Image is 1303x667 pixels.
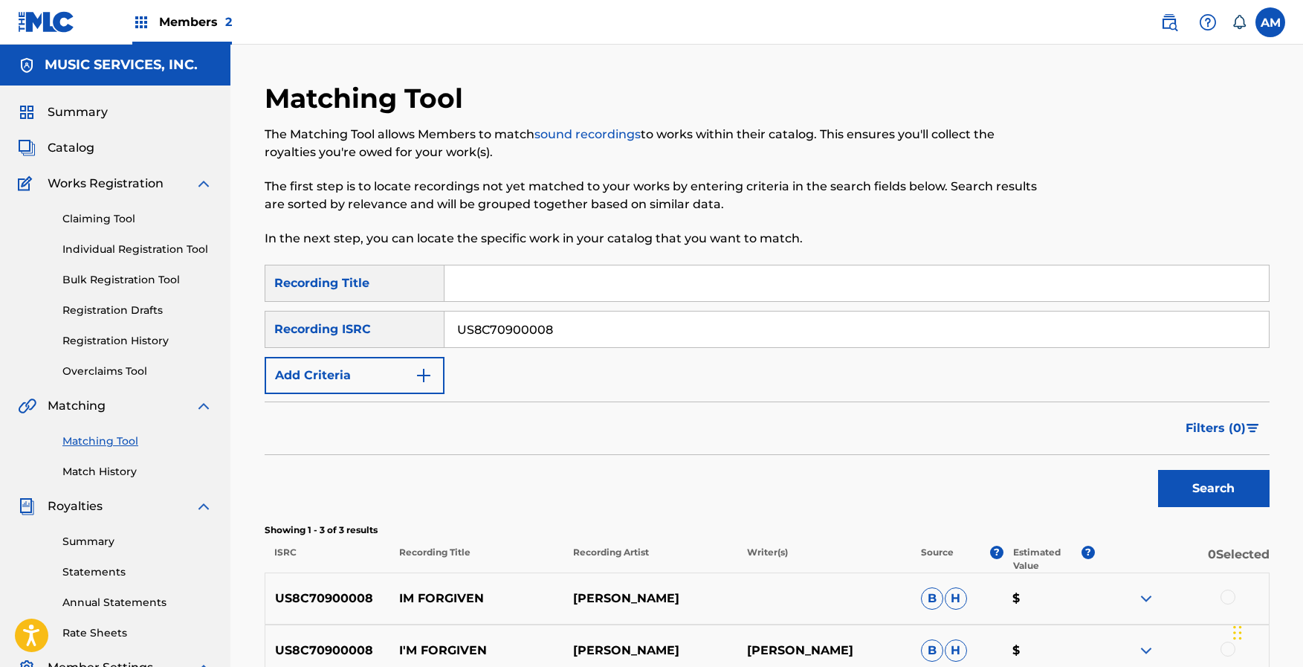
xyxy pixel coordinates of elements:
p: Recording Title [389,546,563,573]
a: Claiming Tool [62,211,213,227]
p: [PERSON_NAME] [563,590,737,608]
img: expand [195,175,213,193]
a: Match History [62,464,213,480]
a: Bulk Registration Tool [62,272,213,288]
a: Public Search [1154,7,1184,37]
p: Writer(s) [737,546,911,573]
div: Notifications [1232,15,1247,30]
p: The Matching Tool allows Members to match to works within their catalog. This ensures you'll coll... [265,126,1038,161]
a: Statements [62,564,213,580]
span: Matching [48,397,106,415]
p: $ [1003,642,1095,660]
button: Filters (0) [1177,410,1270,447]
p: US8C70900008 [265,642,390,660]
img: Catalog [18,139,36,157]
a: Matching Tool [62,434,213,449]
a: Individual Registration Tool [62,242,213,257]
span: B [921,639,943,662]
p: I'M FORGIVEN [389,642,563,660]
a: CatalogCatalog [18,139,94,157]
p: Source [921,546,954,573]
span: H [945,587,967,610]
img: search [1160,13,1178,31]
p: Showing 1 - 3 of 3 results [265,523,1270,537]
button: Add Criteria [265,357,444,394]
img: Top Rightsholders [132,13,150,31]
img: 9d2ae6d4665cec9f34b9.svg [415,367,433,384]
p: $ [1003,590,1095,608]
h5: MUSIC SERVICES, INC. [45,57,198,74]
a: Summary [62,534,213,550]
span: ? [1081,546,1095,559]
img: filter [1247,424,1259,433]
span: Catalog [48,139,94,157]
img: expand [1137,590,1155,608]
span: H [945,639,967,662]
span: Filters ( 0 ) [1186,419,1246,437]
img: expand [195,497,213,515]
img: Royalties [18,497,36,515]
p: IM FORGIVEN [389,590,563,608]
div: Drag [1233,610,1242,655]
img: MLC Logo [18,11,75,33]
img: Works Registration [18,175,37,193]
span: Members [159,13,232,30]
img: Summary [18,103,36,121]
img: expand [1137,642,1155,660]
span: ? [990,546,1003,559]
p: The first step is to locate recordings not yet matched to your works by entering criteria in the ... [265,178,1038,213]
a: Rate Sheets [62,625,213,641]
a: Registration Drafts [62,303,213,318]
p: Estimated Value [1013,546,1081,573]
span: 2 [225,15,232,29]
span: B [921,587,943,610]
p: Recording Artist [563,546,737,573]
img: Accounts [18,57,36,74]
div: Help [1193,7,1223,37]
h2: Matching Tool [265,82,471,115]
p: [PERSON_NAME] [737,642,911,660]
p: In the next step, you can locate the specific work in your catalog that you want to match. [265,230,1038,248]
a: Registration History [62,333,213,349]
a: Annual Statements [62,595,213,610]
span: Works Registration [48,175,164,193]
a: sound recordings [534,127,641,141]
a: SummarySummary [18,103,108,121]
button: Search [1158,470,1270,507]
div: User Menu [1255,7,1285,37]
p: [PERSON_NAME] [563,642,737,660]
form: Search Form [265,265,1270,515]
img: help [1199,13,1217,31]
iframe: Chat Widget [1229,596,1303,667]
a: Overclaims Tool [62,364,213,379]
img: expand [195,397,213,415]
span: Royalties [48,497,103,515]
p: US8C70900008 [265,590,390,608]
p: 0 Selected [1095,546,1269,573]
iframe: Resource Center [1261,437,1303,557]
img: Matching [18,397,36,415]
p: ISRC [265,546,389,573]
span: Summary [48,103,108,121]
